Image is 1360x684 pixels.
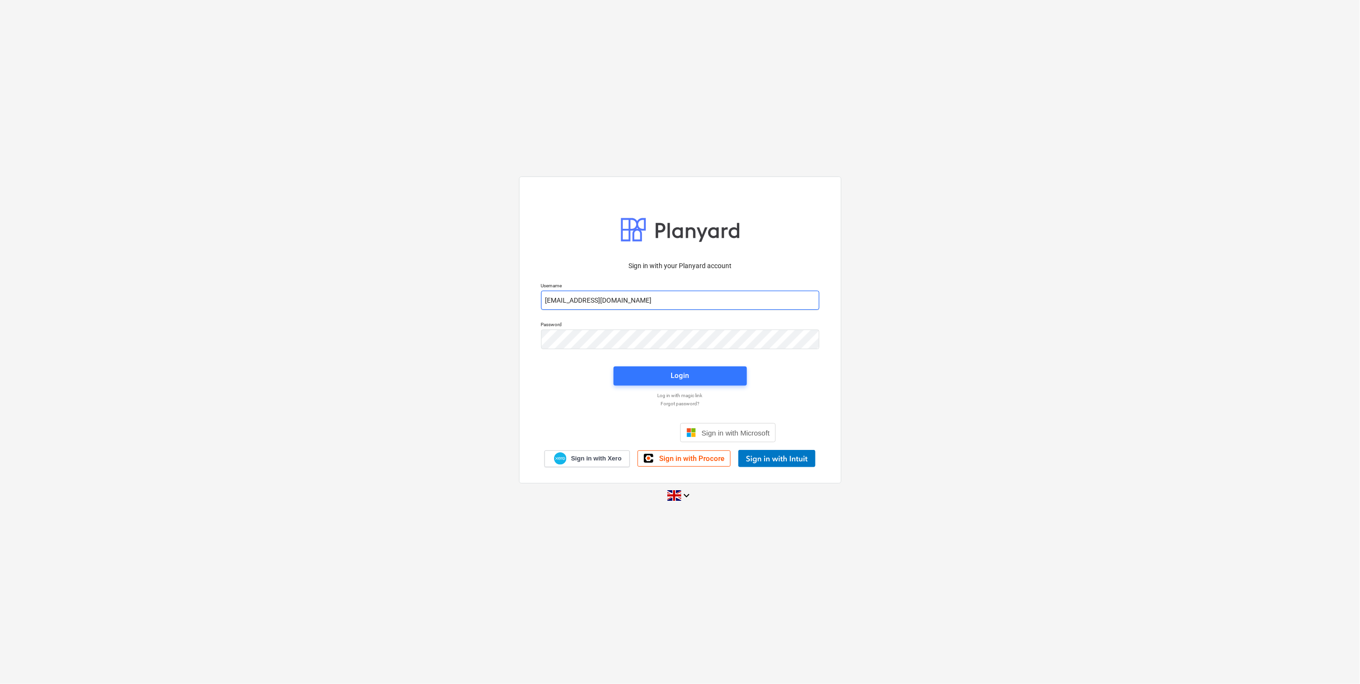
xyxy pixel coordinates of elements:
[671,369,689,382] div: Login
[1312,638,1360,684] iframe: Chat Widget
[554,452,567,465] img: Xero logo
[681,490,693,501] i: keyboard_arrow_down
[541,291,819,310] input: Username
[614,366,747,386] button: Login
[536,392,824,399] a: Log in with magic link
[579,422,677,443] iframe: Sign in with Google Button
[571,454,621,463] span: Sign in with Xero
[659,454,724,463] span: Sign in with Procore
[686,428,696,437] img: Microsoft logo
[541,261,819,271] p: Sign in with your Planyard account
[536,401,824,407] a: Forgot password?
[638,450,731,467] a: Sign in with Procore
[541,283,819,291] p: Username
[544,450,630,467] a: Sign in with Xero
[702,429,770,437] span: Sign in with Microsoft
[541,321,819,330] p: Password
